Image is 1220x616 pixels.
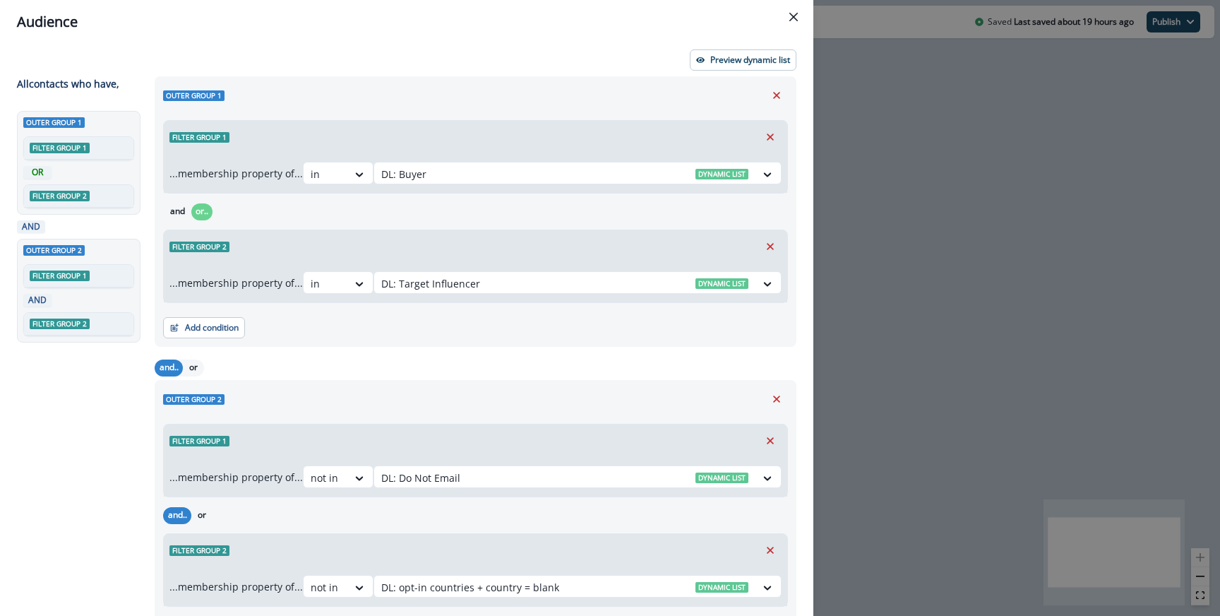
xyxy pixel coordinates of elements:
span: Filter group 2 [30,319,90,329]
span: Filter group 2 [169,545,229,556]
span: Filter group 1 [169,436,229,446]
button: and.. [155,360,183,377]
button: or [183,360,204,377]
button: and [163,203,191,220]
span: Filter group 2 [30,191,90,201]
button: Remove [759,430,782,451]
button: or [191,507,213,524]
span: Outer group 1 [163,90,225,101]
span: Outer group 1 [23,117,85,128]
div: Audience [17,11,796,32]
p: AND [20,220,42,233]
span: Filter group 1 [169,132,229,143]
p: ...membership property of... [169,166,303,181]
p: ...membership property of... [169,470,303,485]
span: Outer group 2 [163,394,225,405]
p: ...membership property of... [169,276,303,290]
p: OR [26,166,49,179]
button: Preview dynamic list [690,49,796,71]
button: Remove [759,236,782,257]
span: Filter group 1 [30,143,90,153]
button: or.. [191,203,213,220]
button: Close [782,6,805,28]
button: and.. [163,507,191,524]
button: Remove [759,540,782,561]
button: Remove [765,85,788,106]
span: Outer group 2 [23,245,85,256]
p: Preview dynamic list [710,55,790,65]
button: Remove [759,126,782,148]
button: Add condition [163,317,245,338]
span: Filter group 2 [169,242,229,252]
button: Remove [765,389,788,410]
span: Filter group 1 [30,271,90,281]
p: All contact s who have, [17,76,119,91]
p: ...membership property of... [169,579,303,594]
p: AND [26,294,49,307]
